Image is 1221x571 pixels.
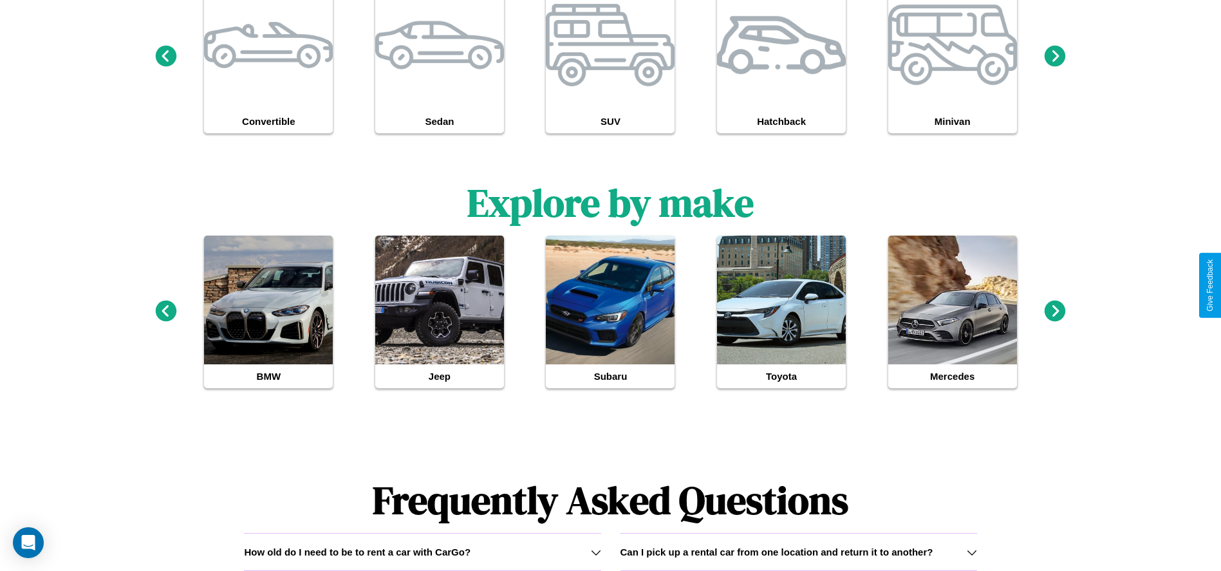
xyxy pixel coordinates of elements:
[717,364,846,388] h4: Toyota
[888,364,1017,388] h4: Mercedes
[375,109,504,133] h4: Sedan
[375,364,504,388] h4: Jeep
[204,109,333,133] h4: Convertible
[717,109,846,133] h4: Hatchback
[546,109,675,133] h4: SUV
[13,527,44,558] div: Open Intercom Messenger
[244,547,471,557] h3: How old do I need to be to rent a car with CarGo?
[244,467,976,533] h1: Frequently Asked Questions
[467,176,754,229] h1: Explore by make
[620,547,933,557] h3: Can I pick up a rental car from one location and return it to another?
[1206,259,1215,312] div: Give Feedback
[204,364,333,388] h4: BMW
[546,364,675,388] h4: Subaru
[888,109,1017,133] h4: Minivan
